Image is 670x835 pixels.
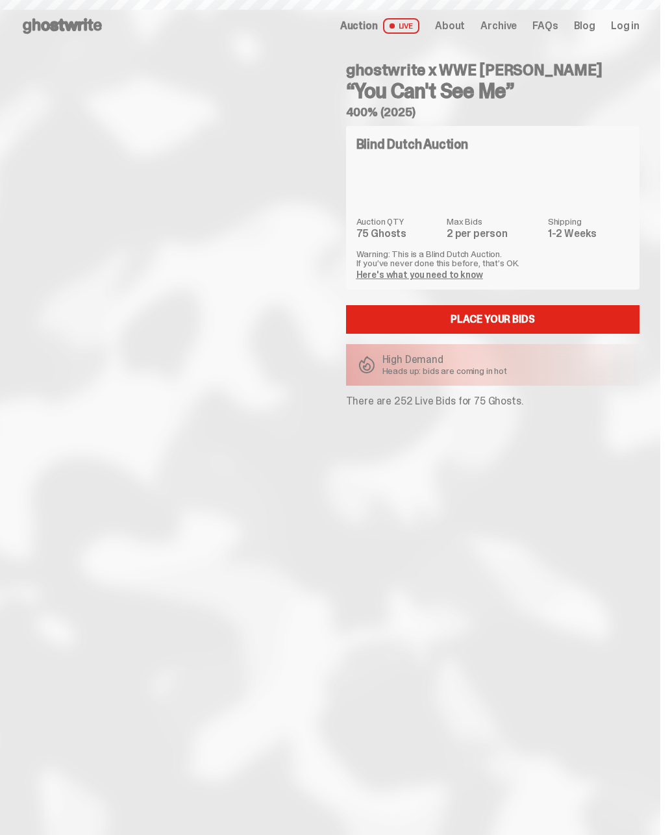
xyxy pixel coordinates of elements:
[383,18,420,34] span: LIVE
[340,21,378,31] span: Auction
[574,21,595,31] a: Blog
[346,81,640,101] h3: “You Can't See Me”
[548,217,629,226] dt: Shipping
[346,305,640,334] a: Place your Bids
[356,269,483,280] a: Here's what you need to know
[356,229,439,239] dd: 75 Ghosts
[346,106,640,118] h5: 400% (2025)
[346,62,640,78] h4: ghostwrite x WWE [PERSON_NAME]
[548,229,629,239] dd: 1-2 Weeks
[356,249,630,268] p: Warning: This is a Blind Dutch Auction. If you’ve never done this before, that’s OK.
[480,21,517,31] a: Archive
[382,355,508,365] p: High Demand
[346,396,640,406] p: There are 252 Live Bids for 75 Ghosts.
[447,217,540,226] dt: Max Bids
[382,366,508,375] p: Heads up: bids are coming in hot
[435,21,465,31] a: About
[532,21,558,31] a: FAQs
[340,18,419,34] a: Auction LIVE
[356,138,468,151] h4: Blind Dutch Auction
[447,229,540,239] dd: 2 per person
[611,21,639,31] a: Log in
[356,217,439,226] dt: Auction QTY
